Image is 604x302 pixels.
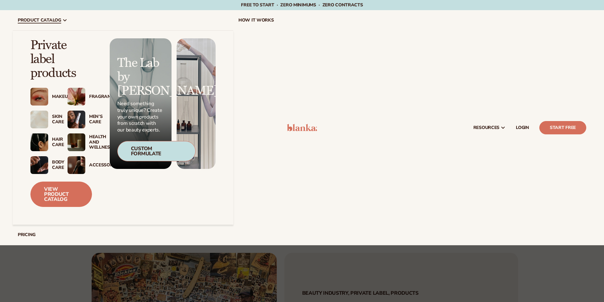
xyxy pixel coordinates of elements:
p: Need something truly unique? Create your own products from scratch with our beauty experts. [117,100,164,133]
span: pricing [18,232,36,237]
a: Female with makeup brush. Accessories [68,156,92,174]
span: product catalog [18,18,61,23]
img: logo [287,124,317,132]
a: LOGIN [511,118,534,138]
div: Makeup [52,94,55,100]
a: Female with glitter eye makeup. Makeup [30,88,55,106]
span: resources [473,125,499,130]
img: Female hair pulled back with clips. [30,133,48,151]
a: Female hair pulled back with clips. Hair Care [30,133,55,151]
img: Pink blooming flower. [68,88,85,106]
a: Microscopic product formula. The Lab by [PERSON_NAME] Need something truly unique? Create your ow... [110,38,172,169]
a: resources [468,118,511,138]
img: Female with glitter eye makeup. [30,88,48,106]
div: Men’s Care [89,114,92,125]
a: pricing [13,225,41,245]
div: Skin Care [52,114,55,125]
a: Pink blooming flower. Fragrance [68,88,92,106]
div: Custom Formulate [117,141,196,161]
a: product catalog [13,10,233,30]
span: How It Works [238,18,274,23]
a: View Product Catalog [30,182,92,207]
div: Fragrance [89,94,92,100]
img: Candles and incense on table. [68,133,85,151]
p: Private label products [30,38,92,80]
img: Male hand applying moisturizer. [30,156,48,174]
img: Cream moisturizer swatch. [30,111,48,128]
img: Female in lab with equipment. [177,38,216,169]
div: Body Care [52,160,55,170]
img: Male holding moisturizer bottle. [68,111,85,128]
span: Free to start · ZERO minimums · ZERO contracts [241,2,363,8]
p: The Lab by [PERSON_NAME] [117,56,164,98]
div: Accessories [89,163,92,168]
span: LOGIN [516,125,529,130]
img: Female with makeup brush. [68,156,85,174]
a: How It Works [233,10,279,30]
div: Hair Care [52,137,55,148]
a: Male hand applying moisturizer. Body Care [30,156,55,174]
a: Cream moisturizer swatch. Skin Care [30,111,55,128]
a: Male holding moisturizer bottle. Men’s Care [68,111,92,128]
a: Start Free [539,121,586,134]
div: Health And Wellness [89,134,92,150]
a: Candles and incense on table. Health And Wellness [68,133,92,151]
